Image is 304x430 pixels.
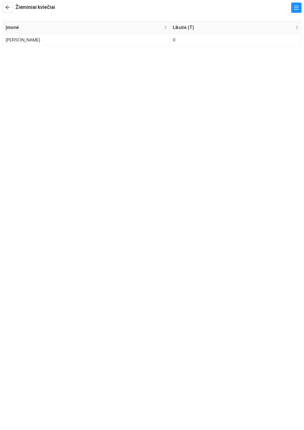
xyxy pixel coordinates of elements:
span: Likutis (T) [173,24,294,31]
button: menu [291,3,301,13]
th: this column's title is Įmonė,this column is sortable [3,21,170,34]
th: this column's title is Likutis (T),this column is sortable [170,21,301,34]
button: arrow-left [3,2,13,12]
span: arrow-left [3,5,12,10]
h5: Žieminiai kviečiai [15,4,55,11]
td: 0 [170,34,301,46]
td: [PERSON_NAME] [3,34,170,46]
span: Įmonė [5,24,163,31]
